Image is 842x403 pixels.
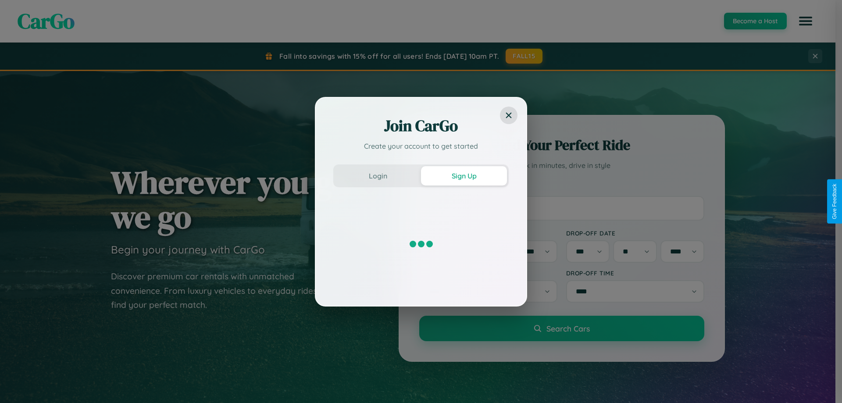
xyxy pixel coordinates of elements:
iframe: Intercom live chat [9,373,30,394]
button: Login [335,166,421,185]
button: Sign Up [421,166,507,185]
h2: Join CarGo [333,115,509,136]
p: Create your account to get started [333,141,509,151]
div: Give Feedback [831,184,838,219]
